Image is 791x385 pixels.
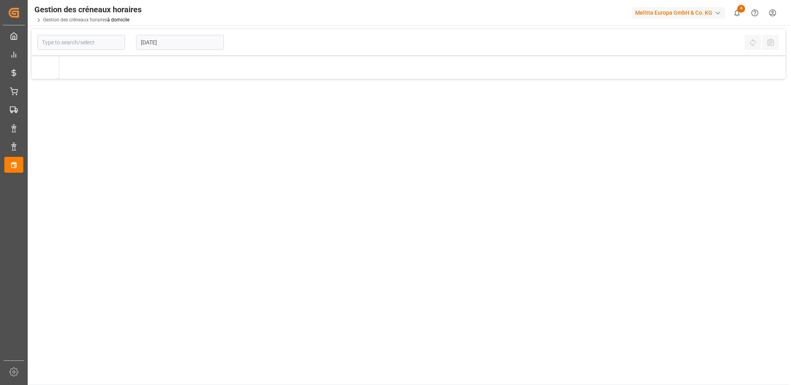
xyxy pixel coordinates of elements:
[34,5,142,14] font: Gestion des créneaux horaires
[632,5,728,20] button: Melitta Europa GmbH & Co. KG
[740,6,742,11] font: 4
[107,17,129,23] a: à domicile
[728,4,746,22] button: afficher 4 nouvelles notifications
[746,4,764,22] button: Centre d'aide
[635,10,712,16] font: Melitta Europa GmbH & Co. KG
[136,35,224,50] input: DD-MM-YYYY
[37,35,125,50] input: Type to search/select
